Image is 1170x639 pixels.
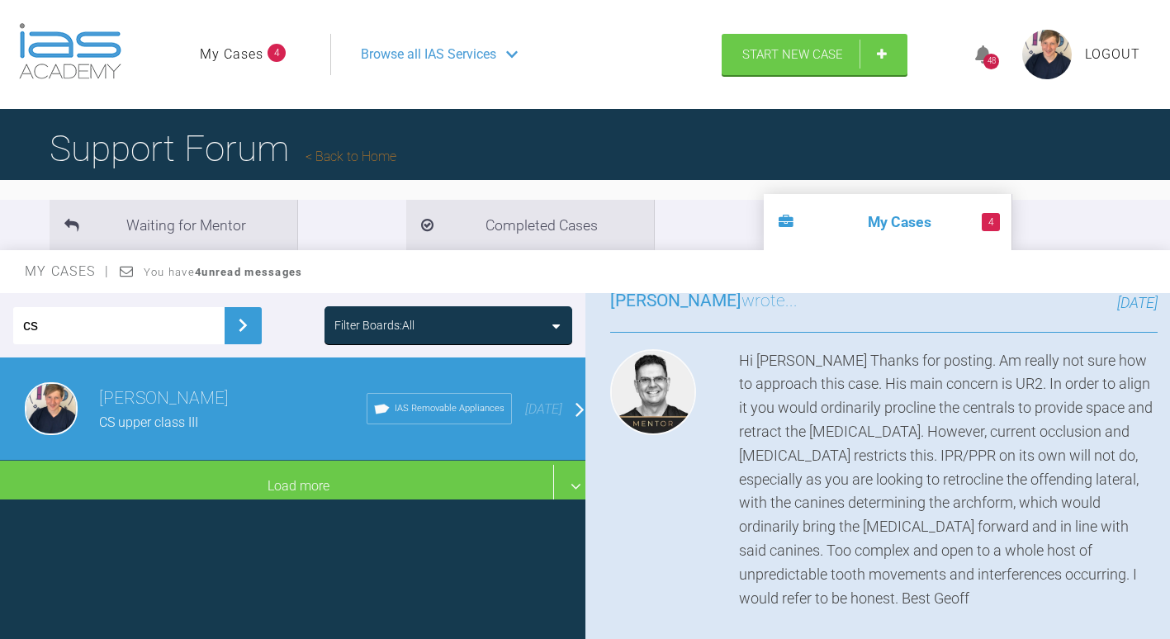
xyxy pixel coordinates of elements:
img: profile.png [1022,30,1072,79]
input: Enter Case ID or Title [13,307,225,344]
span: IAS Removable Appliances [395,401,504,416]
img: logo-light.3e3ef733.png [19,23,121,79]
div: 48 [983,54,999,69]
span: Start New Case [742,47,843,62]
span: [DATE] [525,401,562,417]
img: chevronRight.28bd32b0.svg [230,312,256,338]
span: 4 [268,44,286,62]
span: CS upper class III [99,414,198,430]
span: You have [144,266,303,278]
h3: wrote... [610,287,798,315]
span: Browse all IAS Services [361,44,496,65]
a: Start New Case [722,34,907,75]
div: Filter Boards: All [334,316,414,334]
li: Completed Cases [406,200,654,250]
a: My Cases [200,44,263,65]
li: Waiting for Mentor [50,200,297,250]
div: Hi [PERSON_NAME] Thanks for posting. Am really not sure how to approach this case. His main conce... [739,349,1158,611]
a: Logout [1085,44,1140,65]
img: Geoff Stone [610,349,696,435]
span: [DATE] [1117,294,1158,311]
span: [PERSON_NAME] [610,291,741,310]
span: 4 [982,213,1000,231]
strong: 4 unread messages [195,266,302,278]
h1: Support Forum [50,120,396,177]
h3: [PERSON_NAME] [99,385,367,413]
li: My Cases [764,194,1011,250]
img: Jack Gardner [25,382,78,435]
span: My Cases [25,263,110,279]
a: Back to Home [306,149,396,164]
